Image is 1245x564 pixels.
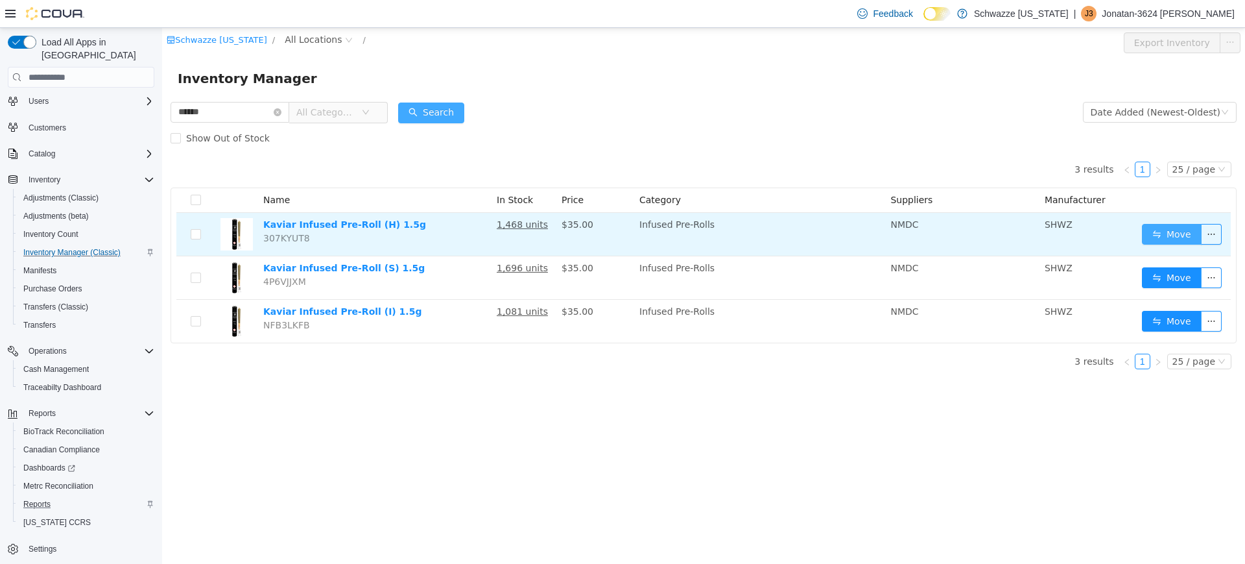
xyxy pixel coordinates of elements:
[1039,283,1060,304] button: icon: ellipsis
[18,515,154,530] span: Washington CCRS
[974,6,1069,21] p: Schwazze [US_STATE]
[728,167,770,177] span: Suppliers
[335,278,386,289] u: 1,081 units
[18,380,106,395] a: Traceabilty Dashboard
[18,190,104,206] a: Adjustments (Classic)
[399,278,431,289] span: $35.00
[23,247,121,258] span: Inventory Manager (Classic)
[399,167,421,177] span: Price
[134,78,193,91] span: All Categories
[18,497,56,512] a: Reports
[3,539,160,558] button: Settings
[18,299,154,315] span: Transfers (Classic)
[1056,138,1063,147] i: icon: down
[23,172,154,188] span: Inventory
[23,445,100,455] span: Canadian Compliance
[18,245,154,260] span: Inventory Manager (Classic)
[18,281,154,297] span: Purchase Orders
[29,149,55,159] span: Catalog
[852,1,918,27] a: Feedback
[873,7,912,20] span: Feedback
[961,138,969,146] i: icon: left
[13,360,160,378] button: Cash Management
[23,463,75,473] span: Dashboards
[29,175,60,185] span: Inventory
[18,317,61,333] a: Transfers
[5,7,105,17] a: icon: shopSchwazze [US_STATE]
[1074,6,1076,21] p: |
[973,134,988,149] a: 1
[18,460,80,476] a: Dashboards
[883,235,910,245] span: SHWZ
[1039,196,1060,217] button: icon: ellipsis
[728,191,756,202] span: NMDC
[18,424,154,439] span: BioTrack Reconciliation
[13,262,160,280] button: Manifests
[123,5,180,19] span: All Locations
[18,497,154,512] span: Reports
[18,263,62,278] a: Manifests
[101,278,259,289] a: Kaviar Infused Pre-Roll (I) 1.5g
[1102,6,1235,21] p: Jonatan-3624 [PERSON_NAME]
[472,185,723,228] td: Infused Pre-Rolls
[16,40,163,61] span: Inventory Manager
[200,80,207,90] i: icon: down
[23,406,61,421] button: Reports
[3,342,160,360] button: Operations
[23,146,60,162] button: Catalog
[912,134,951,149] li: 3 results
[23,541,154,557] span: Settings
[23,119,154,136] span: Customers
[13,477,160,495] button: Metrc Reconciliation
[23,541,62,557] a: Settings
[18,362,154,377] span: Cash Management
[13,495,160,513] button: Reports
[101,292,148,302] span: NFB3LKFB
[23,193,99,203] span: Adjustments (Classic)
[110,7,113,17] span: /
[23,426,104,437] span: BioTrack Reconciliation
[18,362,94,377] a: Cash Management
[23,284,82,294] span: Purchase Orders
[23,146,154,162] span: Catalog
[399,235,431,245] span: $35.00
[58,190,91,223] img: Kaviar Infused Pre-Roll (H) 1.5g hero shot
[1081,6,1097,21] div: Jonatan-3624 Vega
[472,272,723,315] td: Infused Pre-Rolls
[883,278,910,289] span: SHWZ
[335,167,371,177] span: In Stock
[23,320,56,330] span: Transfers
[929,75,1058,94] div: Date Added (Newest-Oldest)
[923,7,951,21] input: Dark Mode
[1056,330,1063,339] i: icon: down
[23,364,89,374] span: Cash Management
[13,459,160,477] a: Dashboards
[973,326,988,341] li: 1
[18,478,154,494] span: Metrc Reconciliation
[18,442,105,458] a: Canadian Compliance
[728,278,756,289] span: NMDC
[13,298,160,316] button: Transfers (Classic)
[1010,326,1053,341] div: 25 / page
[29,346,67,356] span: Operations
[23,382,101,393] span: Traceabilty Dashboard
[988,134,1004,149] li: Next Page
[335,191,386,202] u: 1,468 units
[26,7,84,20] img: Cova
[13,243,160,262] button: Inventory Manager (Classic)
[1058,5,1078,25] button: icon: ellipsis
[980,283,1039,304] button: icon: swapMove
[1010,134,1053,149] div: 25 / page
[18,478,99,494] a: Metrc Reconciliation
[13,513,160,532] button: [US_STATE] CCRS
[101,235,263,245] a: Kaviar Infused Pre-Roll (S) 1.5g
[18,299,93,315] a: Transfers (Classic)
[1059,80,1067,90] i: icon: down
[23,517,91,528] span: [US_STATE] CCRS
[883,167,943,177] span: Manufacturer
[29,544,56,554] span: Settings
[961,330,969,338] i: icon: left
[236,75,302,95] button: icon: searchSearch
